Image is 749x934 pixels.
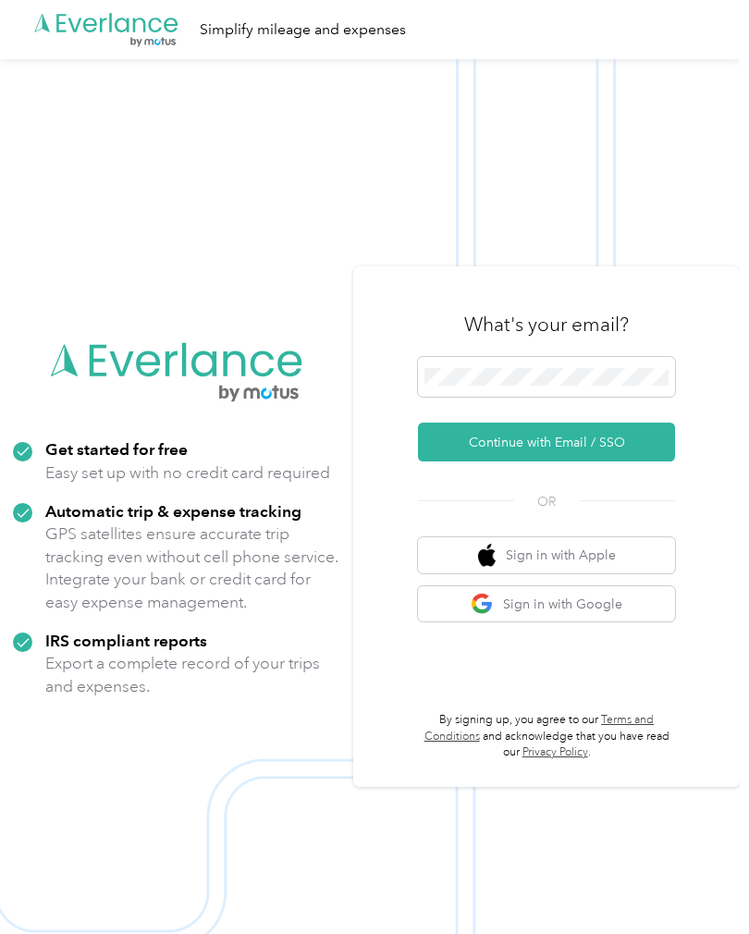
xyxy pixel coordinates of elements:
strong: Automatic trip & expense tracking [45,501,301,521]
p: GPS satellites ensure accurate trip tracking even without cell phone service. Integrate your bank... [45,522,340,613]
strong: IRS compliant reports [45,631,207,650]
h3: What's your email? [464,312,629,338]
p: By signing up, you agree to our and acknowledge that you have read our . [418,712,675,761]
strong: Get started for free [45,439,188,459]
button: Continue with Email / SSO [418,423,675,461]
a: Privacy Policy [522,745,588,759]
button: google logoSign in with Google [418,586,675,622]
a: Terms and Conditions [424,713,655,744]
p: Easy set up with no credit card required [45,461,330,485]
p: Export a complete record of your trips and expenses. [45,652,340,697]
img: google logo [471,593,494,616]
span: OR [514,492,579,511]
button: apple logoSign in with Apple [418,537,675,573]
div: Simplify mileage and expenses [200,18,406,42]
img: apple logo [478,544,497,567]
